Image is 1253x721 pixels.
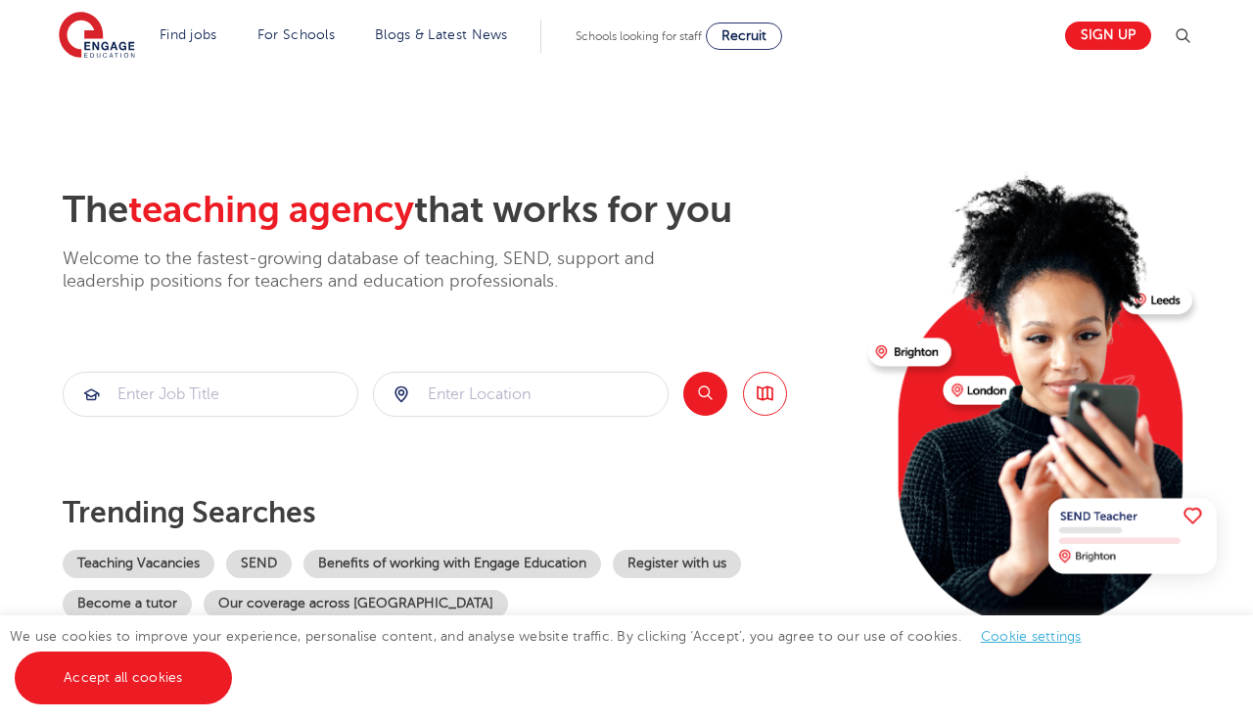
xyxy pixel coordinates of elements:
a: Our coverage across [GEOGRAPHIC_DATA] [204,590,508,618]
a: SEND [226,550,292,578]
h2: The that works for you [63,188,853,233]
a: For Schools [257,27,335,42]
a: Find jobs [160,27,217,42]
div: Submit [63,372,358,417]
a: Recruit [706,23,782,50]
a: Teaching Vacancies [63,550,214,578]
a: Benefits of working with Engage Education [303,550,601,578]
a: Sign up [1065,22,1151,50]
a: Cookie settings [981,629,1082,644]
button: Search [683,372,727,416]
img: Engage Education [59,12,135,61]
p: Welcome to the fastest-growing database of teaching, SEND, support and leadership positions for t... [63,248,709,293]
a: Blogs & Latest News [375,27,508,42]
input: Submit [374,373,668,416]
a: Accept all cookies [15,652,232,704]
a: Become a tutor [63,590,192,618]
span: We use cookies to improve your experience, personalise content, and analyse website traffic. By c... [10,629,1101,685]
span: Recruit [721,28,766,43]
input: Submit [64,373,357,416]
p: Trending searches [63,495,853,530]
div: Submit [373,372,669,417]
span: Schools looking for staff [576,29,702,43]
a: Register with us [613,550,741,578]
span: teaching agency [128,189,414,231]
